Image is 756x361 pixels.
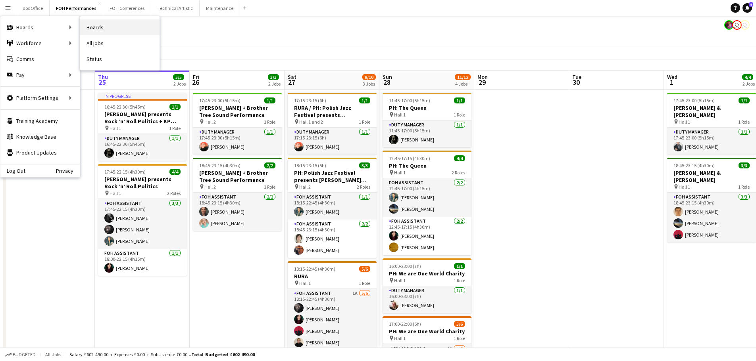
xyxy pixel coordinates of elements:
span: 17:45-23:00 (5h15m) [673,97,715,103]
div: 2 Jobs [743,81,755,87]
app-job-card: 18:45-23:15 (4h30m)3/3[PERSON_NAME] & [PERSON_NAME] Hall 11 RoleFOH Assistant3/318:45-23:15 (4h30... [667,158,756,243]
span: Hall 1 [110,190,121,196]
a: 9 [743,3,752,13]
span: 29 [476,78,488,87]
span: Fri [193,73,199,80]
span: Hall 2 [299,184,311,190]
div: In progress [98,93,187,99]
button: Technical Artistic [151,0,200,16]
span: Hall 1 [110,125,121,131]
app-card-role: Duty Manager1/116:45-22:30 (5h45m)[PERSON_NAME] [98,134,187,161]
h3: [PERSON_NAME] presents Rock ‘n’ Roll Politics [98,176,187,190]
span: 2 Roles [357,184,370,190]
span: 1/1 [264,97,275,103]
span: 26 [192,78,199,87]
button: Box Office [16,0,50,16]
span: 16:45-22:30 (5h45m) [104,104,146,110]
app-card-role: Duty Manager1/116:00-23:00 (7h)[PERSON_NAME] [383,286,471,313]
span: 17:45-22:15 (4h30m) [104,169,146,175]
span: 1 Role [169,125,181,131]
span: 18:15-22:45 (4h30m) [294,266,335,272]
span: 27 [287,78,296,87]
div: 18:45-23:15 (4h30m)2/2[PERSON_NAME] + Brother Tree Sound Performance Hall 21 RoleFOH Assistant2/2... [193,158,282,231]
span: 1 Role [454,112,465,118]
h3: PH: We are One World Charity [383,270,471,277]
app-job-card: In progress16:45-22:30 (5h45m)1/1[PERSON_NAME] presents Rock ‘n’ Roll Politics + KP Choir Hall 11... [98,93,187,161]
div: Platform Settings [0,90,80,106]
a: Log Out [0,168,25,174]
div: 18:15-23:15 (5h)3/3PH: Polish Jazz Festival presents [PERSON_NAME] Quintet Hall 22 RolesFOH Assis... [288,158,377,258]
div: Workforce [0,35,80,51]
span: 17:45-23:00 (5h15m) [199,97,240,103]
h3: [PERSON_NAME] + Brother Tree Sound Performance [193,104,282,118]
app-card-role: FOH Assistant3/317:45-22:15 (4h30m)[PERSON_NAME][PERSON_NAME][PERSON_NAME] [98,199,187,249]
app-job-card: 11:45-17:00 (5h15m)1/1PH: The Queen Hall 11 RoleDuty Manager1/111:45-17:00 (5h15m)[PERSON_NAME] [383,93,471,147]
button: FOH Conferences [103,0,151,16]
a: Privacy [56,168,80,174]
div: 2 Jobs [268,81,281,87]
span: 1 Role [454,335,465,341]
h3: [PERSON_NAME] + Brother Tree Sound Performance [193,169,282,183]
app-user-avatar: Visitor Services [740,20,750,30]
app-card-role: Duty Manager1/117:45-23:00 (5h15m)[PERSON_NAME] [667,128,756,155]
span: 1 Role [359,280,370,286]
span: Hall 1 [394,335,406,341]
span: 1 Role [738,184,750,190]
a: Training Academy [0,113,80,129]
span: 2/2 [264,162,275,168]
span: 11:45-17:00 (5h15m) [389,97,430,103]
a: Knowledge Base [0,129,80,145]
app-card-role: Duty Manager1/111:45-17:00 (5h15m)[PERSON_NAME] [383,120,471,147]
div: 16:00-23:00 (7h)1/1PH: We are One World Charity Hall 11 RoleDuty Manager1/116:00-23:00 (7h)[PERSO... [383,258,471,313]
app-job-card: 17:15-23:15 (6h)1/1RURA / PH: Polish Jazz Festival presents [PERSON_NAME] Quintet Hall 1 and 21 R... [288,93,377,155]
span: Sun [383,73,392,80]
h3: [PERSON_NAME] presents Rock ‘n’ Roll Politics + KP Choir [98,111,187,125]
a: Boards [80,19,160,35]
span: 25 [97,78,108,87]
app-user-avatar: Visitor Services [732,20,742,30]
span: 11/12 [455,74,471,80]
span: 3/3 [268,74,279,80]
app-card-role: FOH Assistant2/218:45-23:15 (4h30m)[PERSON_NAME][PERSON_NAME] [288,220,377,258]
span: Hall 2 [204,119,216,125]
span: Tue [572,73,581,80]
span: 1/1 [454,97,465,103]
app-card-role: FOH Assistant3/318:45-23:15 (4h30m)[PERSON_NAME][PERSON_NAME][PERSON_NAME] [667,193,756,243]
span: 28 [381,78,392,87]
h3: [PERSON_NAME] & [PERSON_NAME] [667,169,756,183]
app-job-card: 17:45-23:00 (5h15m)1/1[PERSON_NAME] + Brother Tree Sound Performance Hall 21 RoleDuty Manager1/11... [193,93,282,155]
span: 30 [571,78,581,87]
span: 4/4 [169,169,181,175]
app-user-avatar: Frazer Mclean [724,20,734,30]
app-job-card: 17:45-22:15 (4h30m)4/4[PERSON_NAME] presents Rock ‘n’ Roll Politics Hall 12 RolesFOH Assistant3/3... [98,164,187,276]
span: 18:45-23:15 (4h30m) [673,162,715,168]
app-job-card: 17:45-23:00 (5h15m)1/1[PERSON_NAME] & [PERSON_NAME] Hall 11 RoleDuty Manager1/117:45-23:00 (5h15m... [667,93,756,155]
div: 12:45-17:15 (4h30m)4/4PH: The Queen Hall 12 RolesFOH Assistant2/212:45-17:00 (4h15m)[PERSON_NAME]... [383,151,471,255]
span: 16:00-23:00 (7h) [389,263,421,269]
span: 9 [749,2,753,7]
div: 2 Jobs [173,81,186,87]
app-card-role: FOH Assistant1/118:15-22:45 (4h30m)[PERSON_NAME] [288,193,377,220]
span: 1/1 [169,104,181,110]
span: 2 Roles [452,170,465,176]
span: 9/10 [362,74,376,80]
span: Hall 1 [299,280,311,286]
span: 1/1 [454,263,465,269]
span: Hall 2 [204,184,216,190]
span: Mon [477,73,488,80]
span: 3/3 [739,162,750,168]
span: 3/3 [359,162,370,168]
span: 2 Roles [167,190,181,196]
h3: PH: The Queen [383,162,471,169]
span: 1 Role [359,119,370,125]
div: 3 Jobs [363,81,375,87]
span: 17:15-23:15 (6h) [294,97,326,103]
span: 5/5 [173,74,184,80]
div: Pay [0,67,80,83]
app-card-role: FOH Assistant1/118:00-22:15 (4h15m)[PERSON_NAME] [98,249,187,276]
a: Status [80,51,160,67]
